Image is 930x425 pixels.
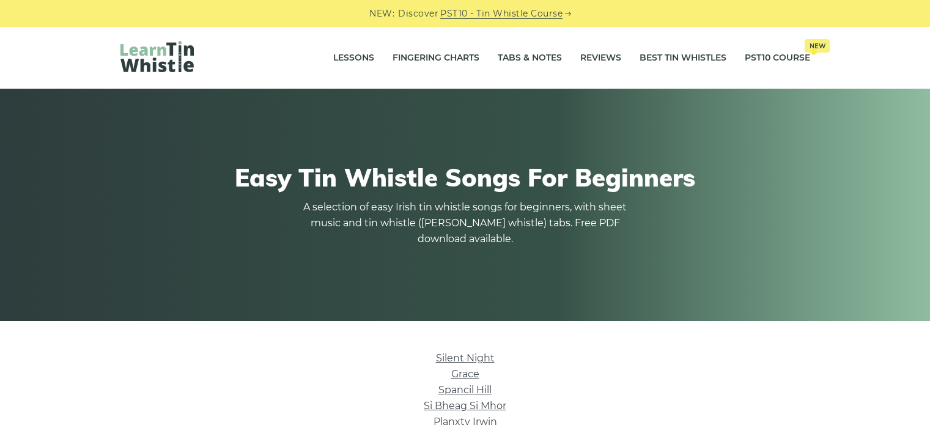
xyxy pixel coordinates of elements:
[805,39,830,53] span: New
[333,43,374,73] a: Lessons
[438,384,492,396] a: Spancil Hill
[451,368,479,380] a: Grace
[120,163,810,192] h1: Easy Tin Whistle Songs For Beginners
[120,41,194,72] img: LearnTinWhistle.com
[424,400,506,412] a: Si­ Bheag Si­ Mhor
[580,43,621,73] a: Reviews
[640,43,726,73] a: Best Tin Whistles
[393,43,479,73] a: Fingering Charts
[300,199,630,247] p: A selection of easy Irish tin whistle songs for beginners, with sheet music and tin whistle ([PER...
[436,352,495,364] a: Silent Night
[498,43,562,73] a: Tabs & Notes
[745,43,810,73] a: PST10 CourseNew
